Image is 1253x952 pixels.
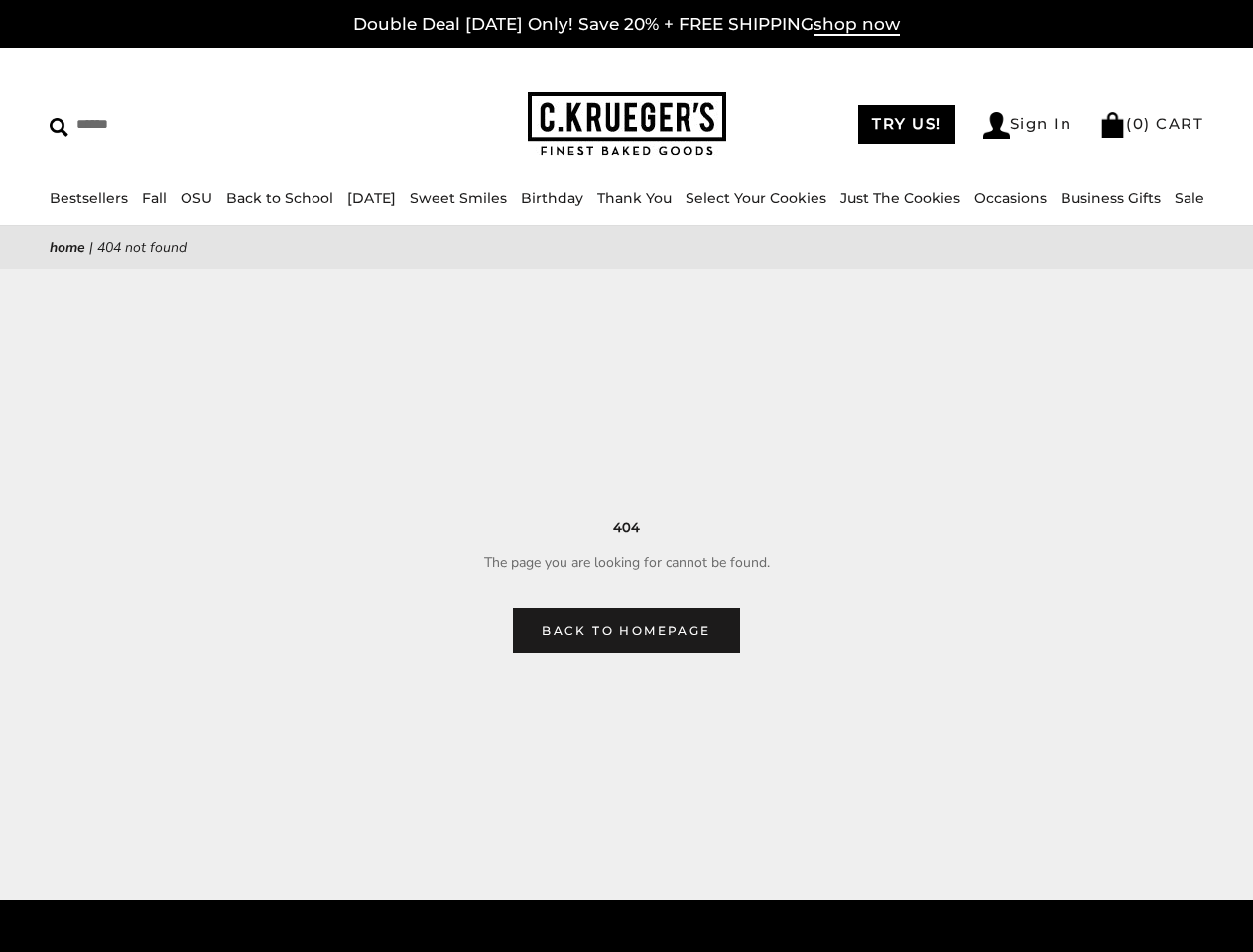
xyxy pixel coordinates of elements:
a: Back to School [226,189,333,207]
a: Occasions [974,189,1047,207]
a: Thank You [597,189,672,207]
input: Search [50,109,313,140]
img: Bag [1099,112,1126,138]
a: Business Gifts [1061,189,1161,207]
span: | [89,238,93,257]
span: 404 Not Found [97,238,187,257]
a: Just The Cookies [840,189,960,207]
a: TRY US! [858,105,955,144]
a: (0) CART [1099,114,1203,133]
h3: 404 [79,517,1174,537]
a: Bestsellers [50,189,128,207]
nav: breadcrumbs [50,236,1203,259]
a: Sale [1175,189,1204,207]
img: Search [50,118,68,137]
a: Double Deal [DATE] Only! Save 20% + FREE SHIPPINGshop now [353,14,900,36]
a: Fall [142,189,167,207]
a: Sweet Smiles [410,189,507,207]
a: OSU [181,189,212,207]
a: Birthday [521,189,583,207]
img: C.KRUEGER'S [528,92,726,157]
a: Sign In [983,112,1072,139]
a: Back to homepage [513,608,739,653]
a: [DATE] [347,189,396,207]
a: Select Your Cookies [686,189,826,207]
p: The page you are looking for cannot be found. [79,551,1174,574]
span: 0 [1133,114,1145,133]
span: shop now [814,14,900,36]
a: Home [50,238,85,257]
img: Account [983,112,1010,139]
